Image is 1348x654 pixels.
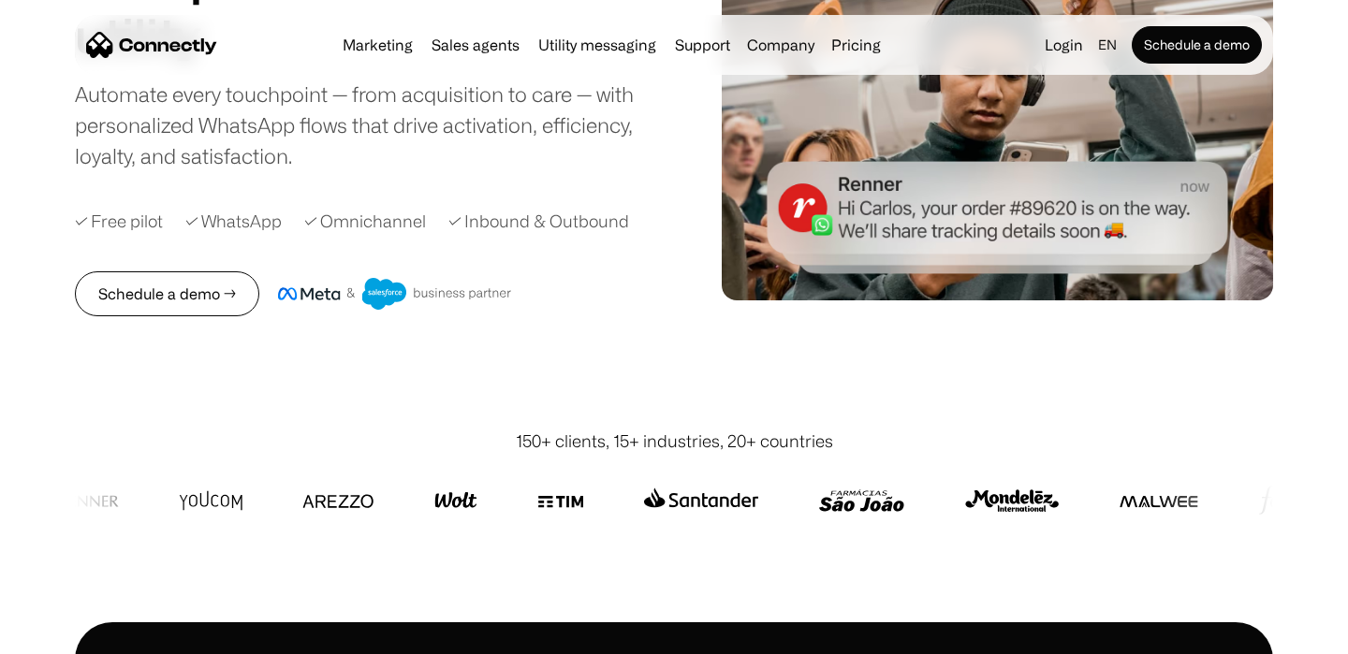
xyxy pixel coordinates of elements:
img: Meta and Salesforce business partner badge. [278,278,512,310]
a: Support [667,37,738,52]
aside: Language selected: English [19,619,112,647]
a: home [86,31,217,59]
div: Company [741,32,820,58]
a: Marketing [335,37,420,52]
ul: Language list [37,621,112,647]
div: en [1098,32,1117,58]
div: ✓ Inbound & Outbound [448,209,629,234]
div: Automate every touchpoint — from acquisition to care — with personalized WhatsApp flows that driv... [75,79,665,171]
a: Login [1037,32,1091,58]
a: Pricing [824,37,888,52]
a: Schedule a demo [1132,26,1262,64]
a: Utility messaging [531,37,664,52]
div: ✓ WhatsApp [185,209,282,234]
div: ✓ Free pilot [75,209,163,234]
a: Sales agents [424,37,527,52]
a: Schedule a demo → [75,271,259,316]
div: ✓ Omnichannel [304,209,426,234]
div: 150+ clients, 15+ industries, 20+ countries [516,429,833,454]
div: Company [747,32,814,58]
div: en [1091,32,1128,58]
